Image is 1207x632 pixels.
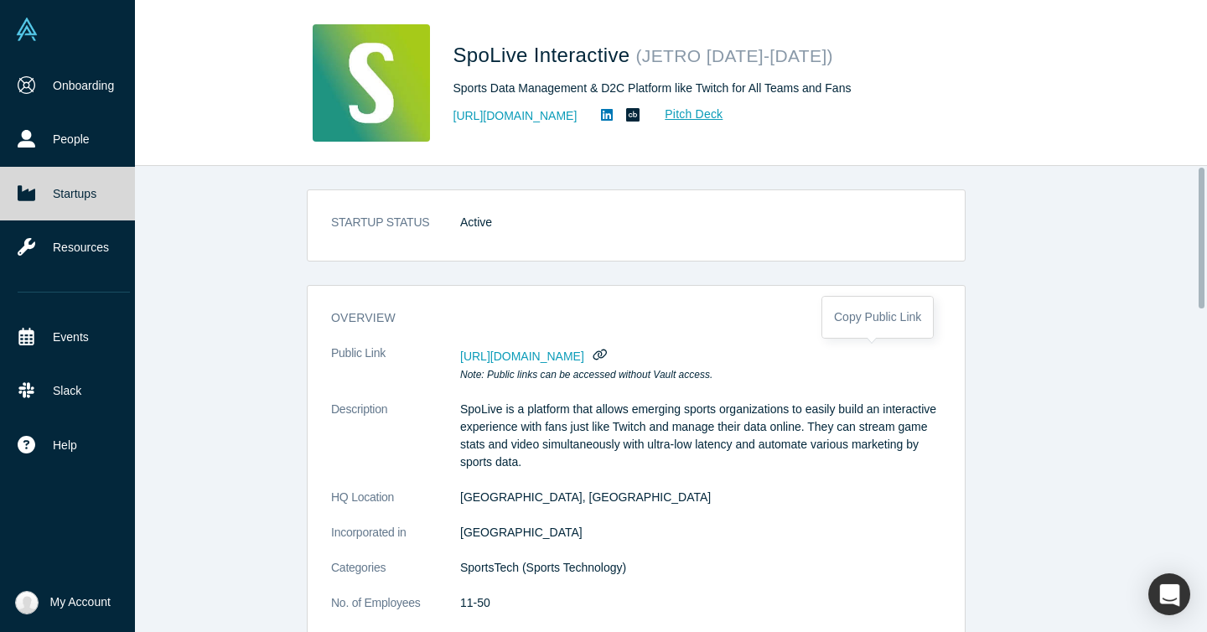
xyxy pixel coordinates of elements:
dt: Categories [331,559,460,594]
dt: HQ Location [331,489,460,524]
h3: overview [331,309,918,327]
span: Help [53,437,77,454]
dd: [GEOGRAPHIC_DATA] [460,524,941,541]
dd: [GEOGRAPHIC_DATA], [GEOGRAPHIC_DATA] [460,489,941,506]
span: Public Link [331,344,386,362]
dt: Incorporated in [331,524,460,559]
button: My Account [15,591,111,614]
em: Note: Public links can be accessed without Vault access. [460,369,712,381]
img: Alchemist Vault Logo [15,18,39,41]
dt: No. of Employees [331,594,460,629]
div: Sports Data Management & D2C Platform like Twitch for All Teams and Fans [453,80,923,97]
dt: Description [331,401,460,489]
dd: 11-50 [460,594,941,612]
span: My Account [50,593,111,611]
span: SportsTech (Sports Technology) [460,561,626,574]
span: [URL][DOMAIN_NAME] [460,350,584,363]
img: Suhan Lee's Account [15,591,39,614]
dd: Active [460,214,941,231]
dt: STARTUP STATUS [331,214,460,249]
small: ( JETRO [DATE]-[DATE] ) [636,46,833,65]
p: SpoLive is a platform that allows emerging sports organizations to easily build an interactive ex... [460,401,941,471]
a: Pitch Deck [646,105,723,124]
img: SpoLive Interactive's Logo [313,24,430,142]
span: SpoLive Interactive [453,44,636,66]
a: [URL][DOMAIN_NAME] [453,107,578,125]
